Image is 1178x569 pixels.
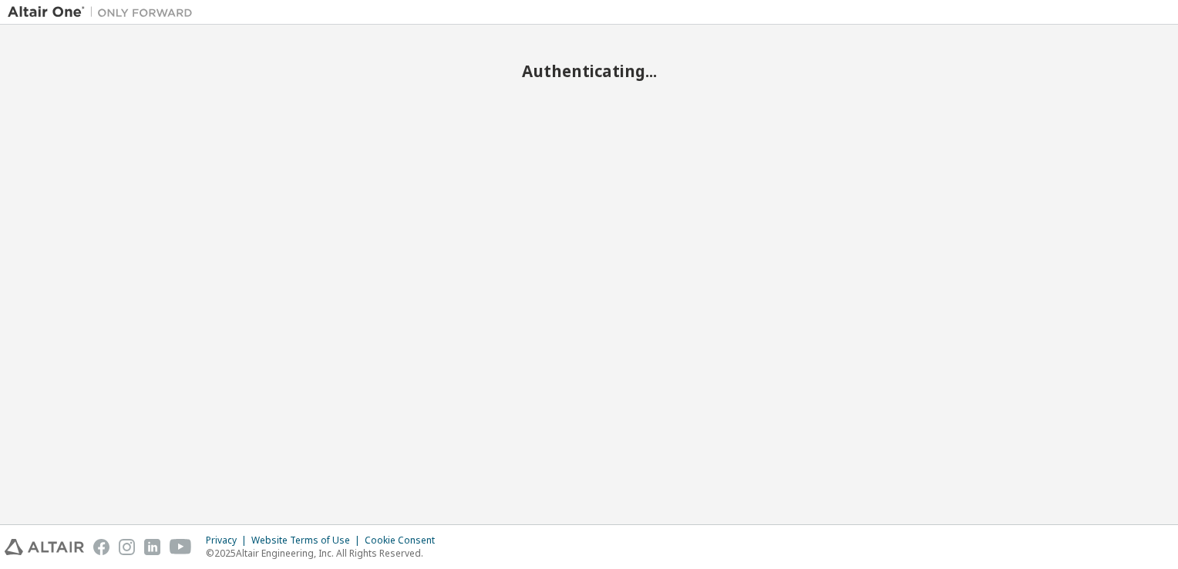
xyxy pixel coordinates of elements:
[119,539,135,555] img: instagram.svg
[251,534,365,547] div: Website Terms of Use
[5,539,84,555] img: altair_logo.svg
[170,539,192,555] img: youtube.svg
[206,534,251,547] div: Privacy
[144,539,160,555] img: linkedin.svg
[8,5,200,20] img: Altair One
[206,547,444,560] p: © 2025 Altair Engineering, Inc. All Rights Reserved.
[8,61,1170,81] h2: Authenticating...
[365,534,444,547] div: Cookie Consent
[93,539,109,555] img: facebook.svg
